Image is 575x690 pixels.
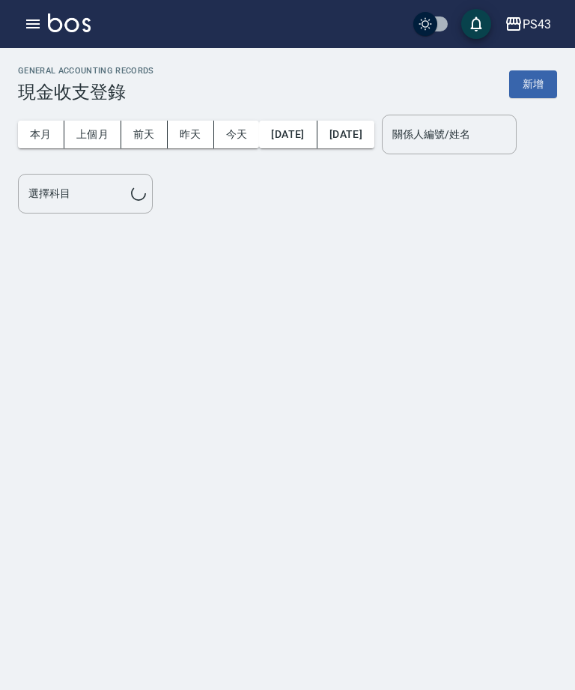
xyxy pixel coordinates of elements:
[18,82,154,103] h3: 現金收支登錄
[121,121,168,148] button: 前天
[168,121,214,148] button: 昨天
[509,76,557,91] a: 新增
[317,121,374,148] button: [DATE]
[461,9,491,39] button: save
[18,121,64,148] button: 本月
[523,15,551,34] div: PS43
[18,66,154,76] h2: GENERAL ACCOUNTING RECORDS
[509,70,557,98] button: 新增
[48,13,91,32] img: Logo
[64,121,121,148] button: 上個月
[259,121,317,148] button: [DATE]
[499,9,557,40] button: PS43
[214,121,260,148] button: 今天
